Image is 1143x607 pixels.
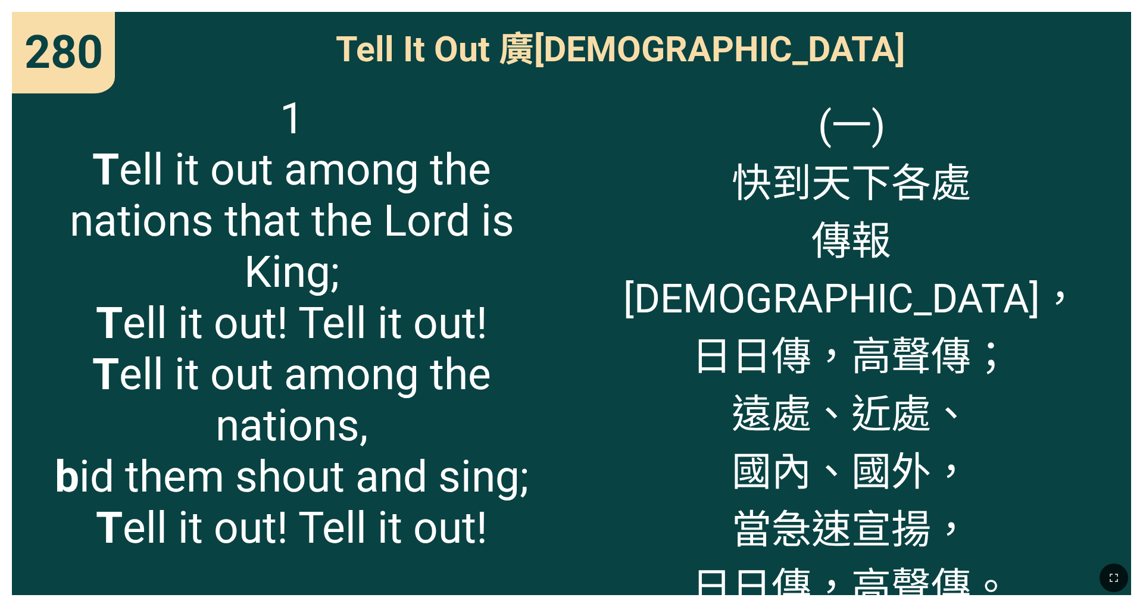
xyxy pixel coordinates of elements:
[92,144,119,195] b: T
[96,298,123,349] b: T
[336,21,905,71] span: Tell It Out 廣[DEMOGRAPHIC_DATA]
[92,349,119,400] b: T
[55,451,79,502] b: b
[24,93,559,553] span: 1 ell it out among the nations that the Lord is King; ell it out! Tell it out! ell it out among t...
[24,26,103,79] span: 280
[96,502,123,553] b: T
